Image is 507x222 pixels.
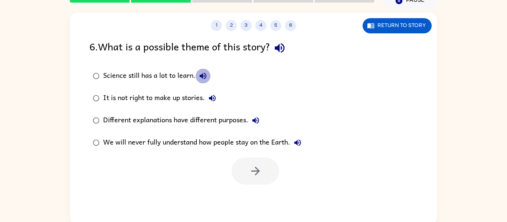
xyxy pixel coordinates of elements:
[241,20,252,31] button: 3
[248,113,263,128] button: Different explanations have different purposes.
[290,135,305,150] button: We will never fully understand how people stay on the Earth.
[103,135,305,150] div: We will never fully understand how people stay on the Earth.
[226,20,237,31] button: 2
[255,20,266,31] button: 4
[196,69,210,83] button: Science still has a lot to learn.
[103,113,263,128] div: Different explanations have different purposes.
[285,20,296,31] button: 6
[270,20,281,31] button: 5
[205,91,220,106] button: It is not right to make up stories.
[103,69,210,83] div: Science still has a lot to learn.
[89,39,418,57] div: 6 . What is a possible theme of this story?
[211,20,222,31] button: 1
[363,18,432,33] button: Return to story
[103,91,220,106] div: It is not right to make up stories.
